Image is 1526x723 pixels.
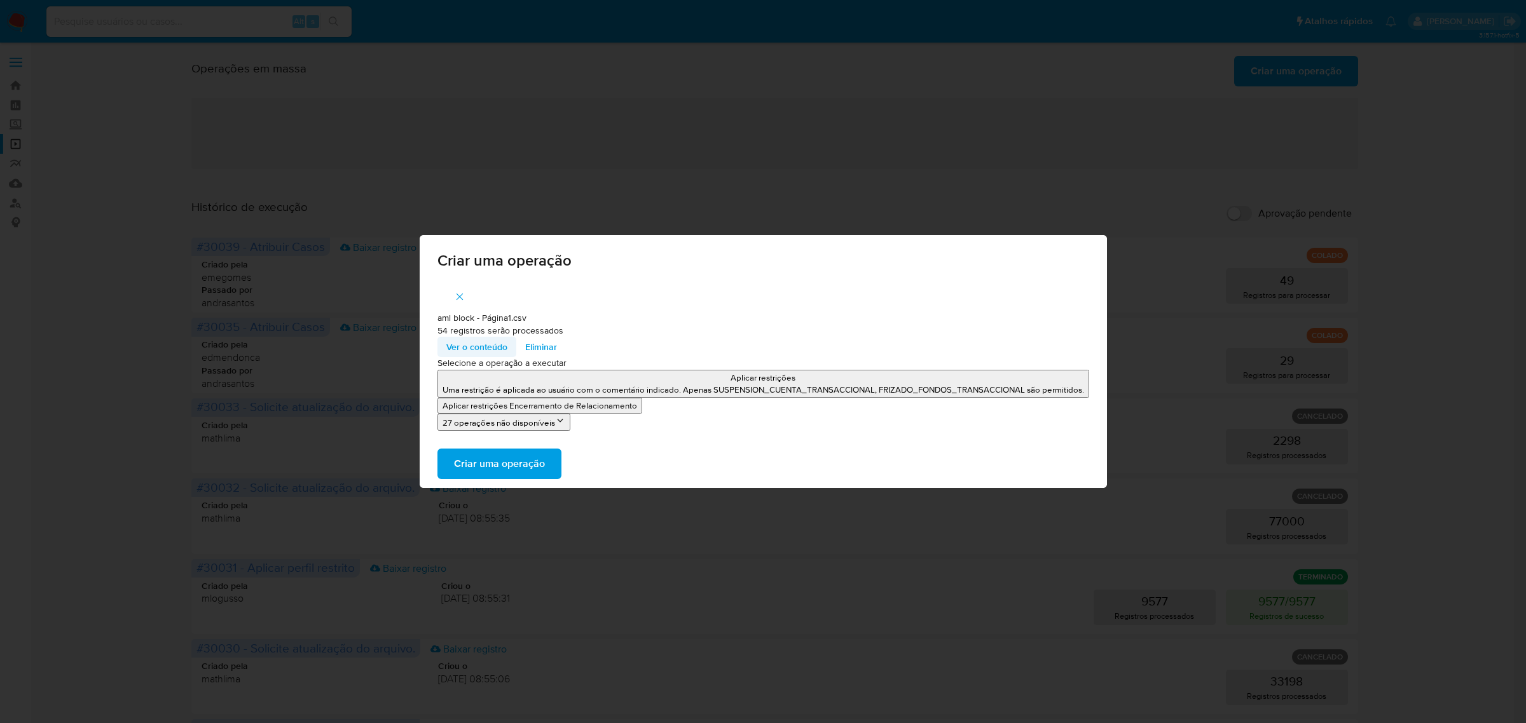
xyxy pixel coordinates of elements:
[437,414,570,431] button: 27 operações não disponíveis
[437,398,642,414] button: Aplicar restrições Encerramento de Relacionamento
[525,338,557,356] span: Eliminar
[437,325,1089,337] p: 54 registros serão processados
[437,370,1089,398] button: Aplicar restriçõesUma restrição é aplicada ao usuário com o comentário indicado. Apenas SUSPENSIO...
[443,400,637,412] p: Aplicar restrições Encerramento de Relacionamento
[437,253,1089,268] span: Criar uma operação
[437,337,516,357] button: Ver o conteúdo
[446,338,507,356] span: Ver o conteúdo
[454,450,545,478] span: Criar uma operação
[443,372,1084,384] p: Aplicar restrições
[516,337,566,357] button: Eliminar
[443,384,1084,396] p: Uma restrição é aplicada ao usuário com o comentário indicado. Apenas SUSPENSION_CUENTA_TRANSACCI...
[437,357,1089,370] p: Selecione a operação a executar
[437,449,561,479] button: Criar uma operação
[437,312,1089,325] p: aml block - Página1.csv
